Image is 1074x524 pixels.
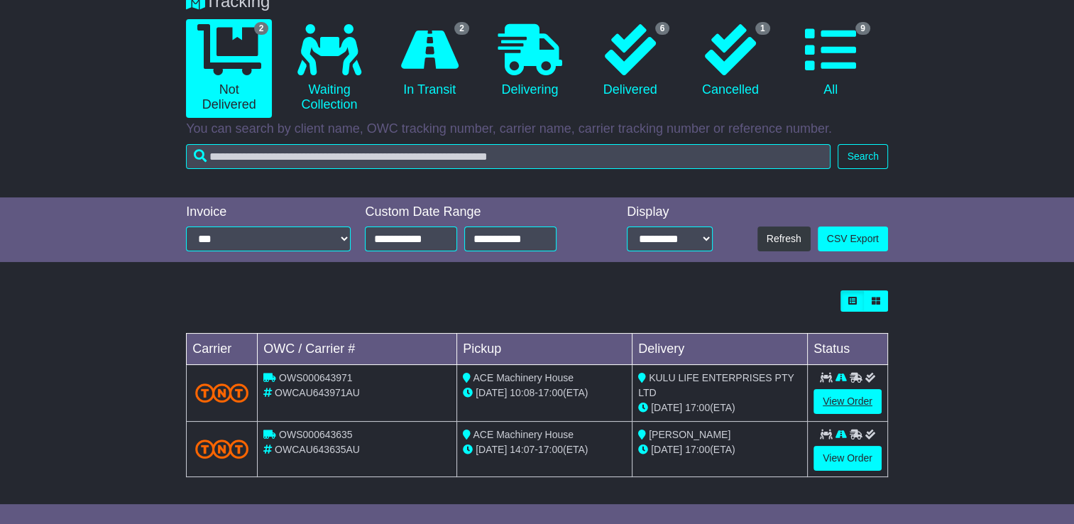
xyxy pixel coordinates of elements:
a: Delivering [487,19,573,103]
span: 17:00 [538,444,563,455]
div: Invoice [186,204,351,220]
div: (ETA) [638,442,801,457]
span: KULU LIFE ENTERPRISES PTY LTD [638,372,794,398]
a: Waiting Collection [286,19,372,118]
span: ACE Machinery House [473,372,574,383]
div: Custom Date Range [365,204,589,220]
span: 17:00 [685,402,710,413]
a: View Order [813,446,882,471]
a: CSV Export [818,226,888,251]
a: 2 In Transit [387,19,473,103]
span: ACE Machinery House [473,429,574,440]
a: View Order [813,389,882,414]
span: [DATE] [651,402,682,413]
span: OWCAU643971AU [275,387,360,398]
td: Delivery [632,334,808,365]
span: [DATE] [476,444,507,455]
span: 17:00 [538,387,563,398]
span: 1 [755,22,770,35]
td: Carrier [187,334,258,365]
span: OWS000643971 [279,372,353,383]
span: OWS000643635 [279,429,353,440]
span: 6 [655,22,670,35]
img: TNT_Domestic.png [195,383,248,403]
span: [DATE] [651,444,682,455]
span: 17:00 [685,444,710,455]
a: 1 Cancelled [687,19,773,103]
a: 9 All [788,19,874,103]
span: [PERSON_NAME] [649,429,730,440]
a: 6 Delivered [587,19,673,103]
td: Pickup [457,334,632,365]
p: You can search by client name, OWC tracking number, carrier name, carrier tracking number or refe... [186,121,888,137]
div: - (ETA) [463,442,626,457]
a: 2 Not Delivered [186,19,272,118]
td: Status [808,334,888,365]
img: TNT_Domestic.png [195,440,248,459]
span: 14:07 [510,444,535,455]
span: OWCAU643635AU [275,444,360,455]
div: - (ETA) [463,386,626,400]
span: 9 [855,22,870,35]
div: (ETA) [638,400,801,415]
span: [DATE] [476,387,507,398]
button: Search [838,144,887,169]
span: 2 [454,22,469,35]
div: Display [627,204,713,220]
td: OWC / Carrier # [258,334,457,365]
span: 2 [254,22,269,35]
span: 10:08 [510,387,535,398]
button: Refresh [757,226,811,251]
